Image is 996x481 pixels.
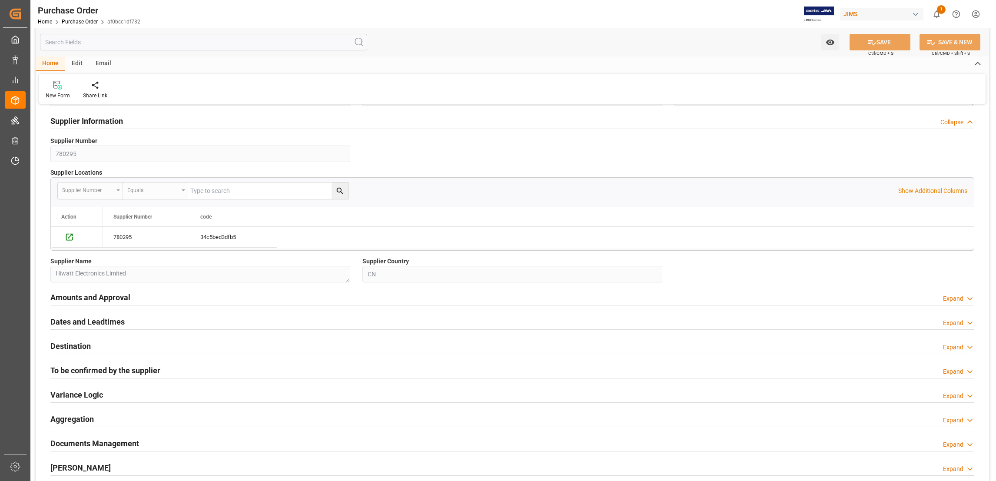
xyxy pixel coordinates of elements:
[50,316,125,328] h2: Dates and Leadtimes
[932,50,970,56] span: Ctrl/CMD + Shift + S
[51,227,103,248] div: Press SPACE to select this row.
[943,294,963,303] div: Expand
[61,214,76,220] div: Action
[50,257,92,266] span: Supplier Name
[123,182,188,199] button: open menu
[113,214,152,220] span: Supplier Number
[821,34,839,50] button: open menu
[50,365,160,376] h2: To be confirmed by the supplier
[50,389,103,401] h2: Variance Logic
[62,184,113,194] div: Supplier Number
[89,56,118,71] div: Email
[50,136,97,146] span: Supplier Number
[927,4,946,24] button: show 1 new notifications
[46,92,70,100] div: New Form
[850,34,910,50] button: SAVE
[332,182,348,199] button: search button
[40,34,367,50] input: Search Fields
[943,440,963,449] div: Expand
[127,184,179,194] div: Equals
[200,214,212,220] span: code
[937,5,946,14] span: 1
[804,7,834,22] img: Exertis%20JAM%20-%20Email%20Logo.jpg_1722504956.jpg
[103,227,277,248] div: Press SPACE to select this row.
[943,318,963,328] div: Expand
[920,34,980,50] button: SAVE & NEW
[940,118,963,127] div: Collapse
[943,391,963,401] div: Expand
[840,6,927,22] button: JIMS
[50,115,123,127] h2: Supplier Information
[362,257,409,266] span: Supplier Country
[868,50,893,56] span: Ctrl/CMD + S
[190,227,277,247] div: 34c5bed3dfb5
[62,19,98,25] a: Purchase Order
[943,343,963,352] div: Expand
[36,56,65,71] div: Home
[50,266,350,282] textarea: Hiwatt Electronics Limited
[943,367,963,376] div: Expand
[50,438,139,449] h2: Documents Management
[50,413,94,425] h2: Aggregation
[83,92,107,100] div: Share Link
[50,292,130,303] h2: Amounts and Approval
[65,56,89,71] div: Edit
[943,416,963,425] div: Expand
[38,4,140,17] div: Purchase Order
[188,182,348,199] input: Type to search
[38,19,52,25] a: Home
[50,462,111,474] h2: [PERSON_NAME]
[943,464,963,474] div: Expand
[898,186,967,196] p: Show Additional Columns
[946,4,966,24] button: Help Center
[840,8,923,20] div: JIMS
[50,340,91,352] h2: Destination
[58,182,123,199] button: open menu
[103,227,190,247] div: 780295
[50,168,102,177] span: Supplier Locations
